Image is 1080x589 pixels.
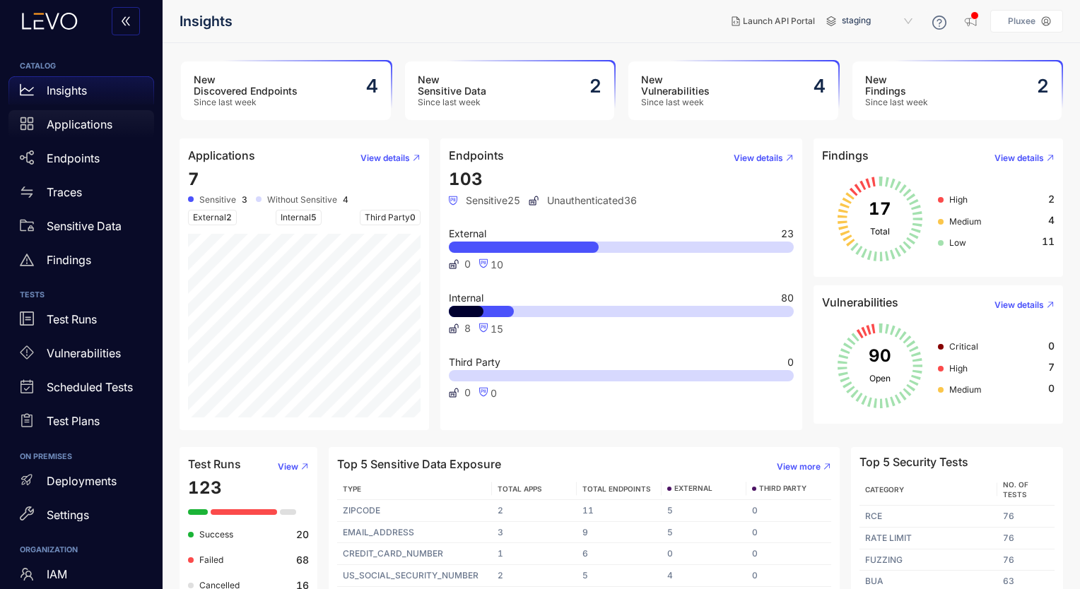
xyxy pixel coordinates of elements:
[765,456,831,478] button: View more
[194,74,298,97] h3: New Discovered Endpoints
[180,13,233,30] span: Insights
[449,169,483,189] span: 103
[20,253,34,267] span: warning
[47,152,100,165] p: Endpoints
[20,453,143,461] h6: ON PREMISES
[449,149,504,162] h4: Endpoints
[859,549,997,571] td: FUZZING
[787,357,794,367] span: 0
[188,477,222,498] span: 123
[20,567,34,581] span: team
[674,484,712,493] span: EXTERNAL
[266,456,309,478] button: View
[983,147,1055,169] button: View details
[311,212,317,222] span: 5
[47,220,122,232] p: Sensitive Data
[343,484,361,493] span: TYPE
[194,97,298,107] span: Since last week
[199,554,223,565] span: Failed
[120,16,131,28] span: double-left
[865,97,928,107] span: Since last week
[577,500,662,522] td: 11
[949,237,966,248] span: Low
[641,97,710,107] span: Since last week
[1048,215,1055,226] span: 4
[449,293,483,303] span: Internal
[759,484,806,493] span: THIRD PARTY
[47,186,82,198] p: Traces
[366,76,378,97] h2: 4
[8,501,154,535] a: Settings
[492,565,577,587] td: 2
[226,212,232,222] span: 2
[8,374,154,407] a: Scheduled Tests
[997,506,1055,528] td: 76
[337,565,492,587] td: US_SOCIAL_SECURITY_NUMBER
[492,522,577,544] td: 3
[343,195,348,205] b: 4
[491,258,503,270] span: 10
[498,484,542,493] span: TOTAL APPS
[859,528,997,549] td: RATE LIMIT
[492,543,577,565] td: 1
[949,216,982,227] span: Medium
[410,212,416,222] span: 0
[267,195,337,205] span: Without Sensitive
[1048,383,1055,394] span: 0
[859,456,968,468] h4: Top 5 Security Tests
[781,229,794,239] span: 23
[360,210,421,225] span: Third Party
[577,565,662,587] td: 5
[8,467,154,501] a: Deployments
[349,147,421,169] button: View details
[641,74,710,97] h3: New Vulnerabilities
[47,347,121,359] p: Vulnerabilities
[276,210,322,225] span: Internal
[949,384,982,395] span: Medium
[746,500,831,522] td: 0
[188,169,199,189] span: 7
[734,153,783,163] span: View details
[242,195,247,205] b: 3
[47,254,91,266] p: Findings
[20,185,34,199] span: swap
[822,149,869,162] h4: Findings
[1008,16,1035,26] p: Pluxee
[577,522,662,544] td: 9
[8,246,154,280] a: Findings
[464,387,471,398] span: 0
[47,415,100,427] p: Test Plans
[859,506,997,528] td: RCE
[1048,194,1055,205] span: 2
[1048,340,1055,352] span: 0
[188,149,255,162] h4: Applications
[720,10,826,32] button: Launch API Portal
[491,387,497,399] span: 0
[983,294,1055,316] button: View details
[949,363,968,374] span: High
[1037,76,1049,97] h2: 2
[47,568,67,581] p: IAM
[8,178,154,212] a: Traces
[296,554,309,566] b: 68
[296,529,309,540] b: 20
[47,84,87,97] p: Insights
[777,462,821,472] span: View more
[589,76,601,97] h2: 2
[112,7,140,35] button: double-left
[464,258,471,270] span: 0
[746,565,831,587] td: 0
[1042,236,1055,247] span: 11
[188,210,237,225] span: External
[418,97,486,107] span: Since last week
[865,485,904,494] span: Category
[337,458,501,470] h4: Top 5 Sensitive Data Exposure
[8,407,154,441] a: Test Plans
[997,528,1055,549] td: 76
[47,313,97,326] p: Test Runs
[994,153,1044,163] span: View details
[577,543,662,565] td: 6
[278,462,298,472] span: View
[449,229,486,239] span: External
[491,323,503,335] span: 15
